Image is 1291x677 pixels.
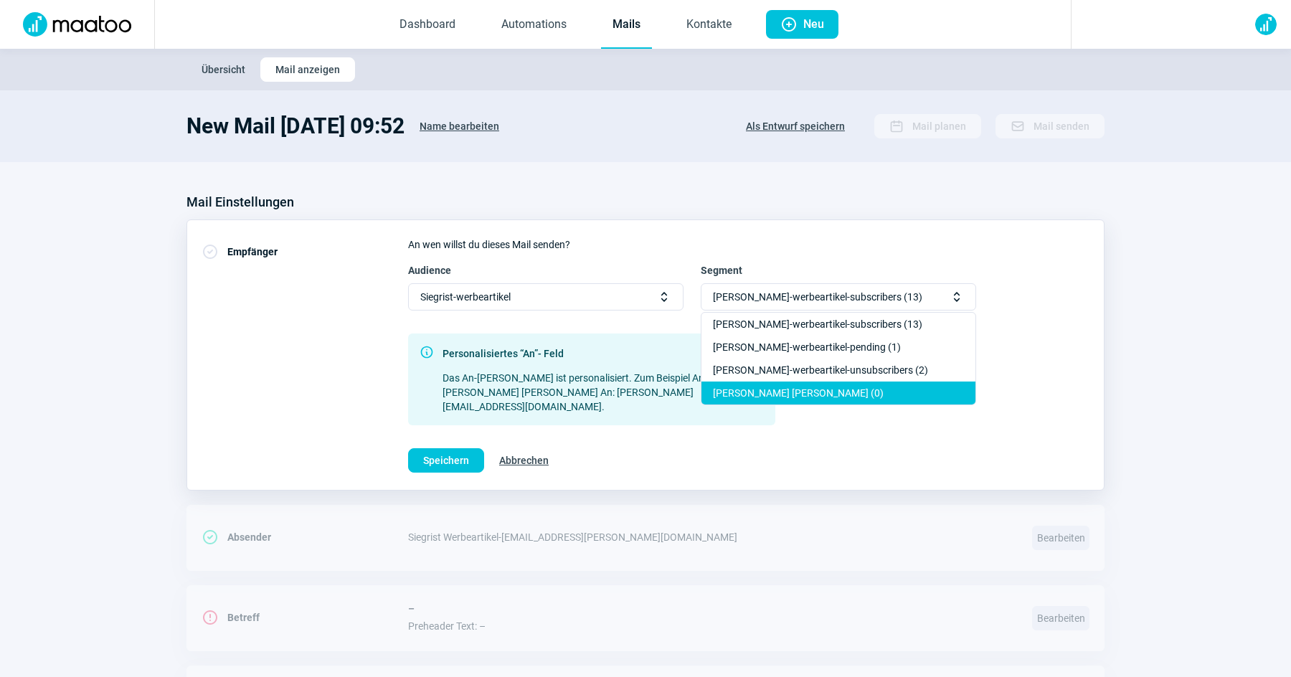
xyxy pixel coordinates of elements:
[260,57,355,82] button: Mail anzeigen
[423,449,469,472] span: Speichern
[701,263,742,278] span: Segment
[408,603,1015,615] span: –
[701,359,975,382] div: [PERSON_NAME]-werbeartikel-unsubscribers (2)
[388,1,467,49] a: Dashboard
[675,1,743,49] a: Kontakte
[766,10,838,39] button: Neu
[408,263,451,278] span: Audience
[408,620,1015,632] span: Preheader Text: –
[1032,526,1089,550] span: Bearbeiten
[996,114,1105,138] button: Mail senden
[408,448,484,473] button: Speichern
[420,284,511,310] span: Siegrist-werbeartikel
[420,115,499,138] span: Name bearbeiten
[443,371,764,414] div: Das An-[PERSON_NAME] ist personalisiert. Zum Beispiel An: [PERSON_NAME] [PERSON_NAME] An: [PERSON...
[601,1,652,49] a: Mails
[746,115,845,138] span: Als Entwurf speichern
[408,237,1089,252] div: An wen willst du dieses Mail senden?
[186,113,405,139] h1: New Mail [DATE] 09:52
[1032,606,1089,630] span: Bearbeiten
[186,57,260,82] button: Übersicht
[202,58,245,81] span: Übersicht
[701,382,975,404] div: [PERSON_NAME] [PERSON_NAME] (0)
[490,1,578,49] a: Automations
[202,603,408,632] div: Betreff
[874,114,981,138] button: Mail planen
[499,449,549,472] span: Abbrechen
[731,114,860,138] button: Als Entwurf speichern
[484,448,564,473] button: Abbrechen
[186,191,294,214] h3: Mail Einstellungen
[275,58,340,81] span: Mail anzeigen
[803,10,824,39] span: Neu
[405,113,514,139] button: Name bearbeiten
[1255,14,1277,35] img: avatar
[408,523,1015,551] div: Siegrist Werbeartikel - [EMAIL_ADDRESS][PERSON_NAME][DOMAIN_NAME]
[14,12,140,37] img: Logo
[202,523,408,551] div: Absender
[1034,115,1089,138] span: Mail senden
[912,115,966,138] span: Mail planen
[443,345,764,362] div: Personalisiertes “An”- Feld
[701,313,975,336] div: [PERSON_NAME]-werbeartikel-subscribers (13)
[202,237,408,266] div: Empfänger
[701,336,975,359] div: [PERSON_NAME]-werbeartikel-pending (1)
[713,284,922,310] span: [PERSON_NAME]-werbeartikel-subscribers (13)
